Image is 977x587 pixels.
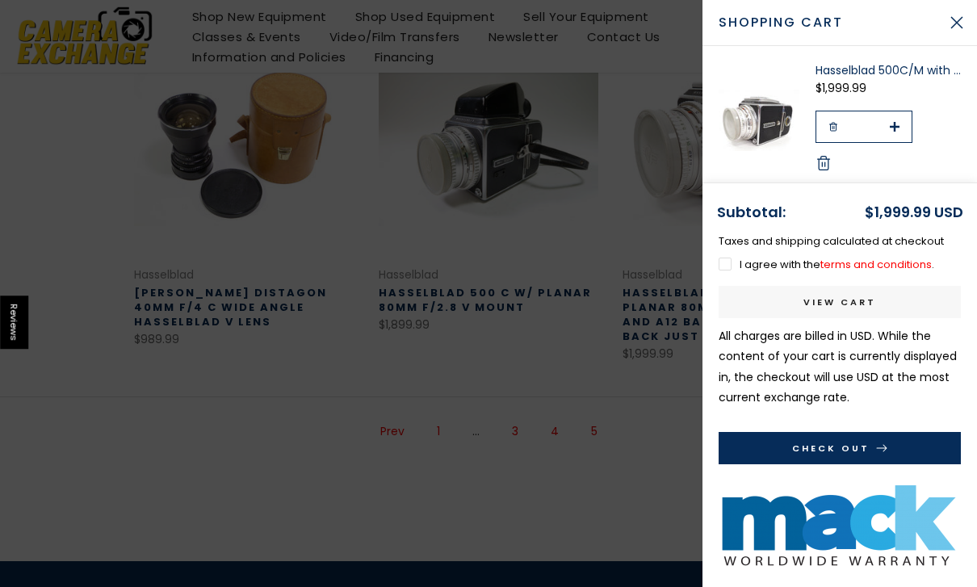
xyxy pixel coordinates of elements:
[719,480,961,571] img: Mack Used 2 Year Warranty Under $500 Warranty Mack Warranty MACKU259
[820,257,932,272] a: terms and conditions
[865,199,963,225] div: $1,999.99 USD
[719,13,937,32] span: Shopping cart
[719,257,934,272] label: I agree with the .
[719,286,961,318] a: View cart
[816,78,961,99] div: $1,999.99
[719,326,961,408] p: All charges are billed in USD. While the content of your cart is currently displayed in , the che...
[719,432,961,464] button: Check Out
[816,62,961,78] a: Hasselblad 500C/M with Planar 80mm - Waist Level and A12 back - Lens and Back Just CLA'd
[937,2,977,43] button: Close Cart
[719,62,799,178] img: Hasselblad 500C/M with Planar 80mm - Waist Level and A12 back - Lens and Back Just CLA'd Medium F...
[719,232,961,250] p: Taxes and shipping calculated at checkout
[717,202,786,222] strong: Subtotal:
